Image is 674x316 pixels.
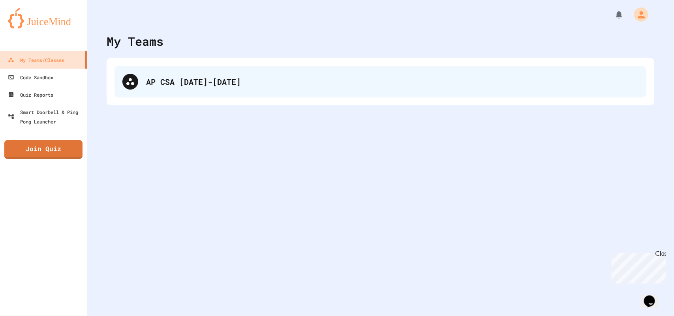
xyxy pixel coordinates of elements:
img: logo-orange.svg [8,8,79,28]
div: My Notifications [600,8,626,21]
a: Join Quiz [4,140,83,159]
div: My Teams/Classes [8,55,64,65]
div: Code Sandbox [8,73,53,82]
div: My Account [626,6,650,24]
div: AP CSA [DATE]-[DATE] [146,76,638,88]
div: My Teams [107,32,163,50]
iframe: chat widget [641,284,666,308]
div: Chat with us now!Close [3,3,54,50]
iframe: chat widget [608,250,666,284]
div: Quiz Reports [8,90,53,99]
div: Smart Doorbell & Ping Pong Launcher [8,107,84,126]
div: AP CSA [DATE]-[DATE] [115,66,646,97]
